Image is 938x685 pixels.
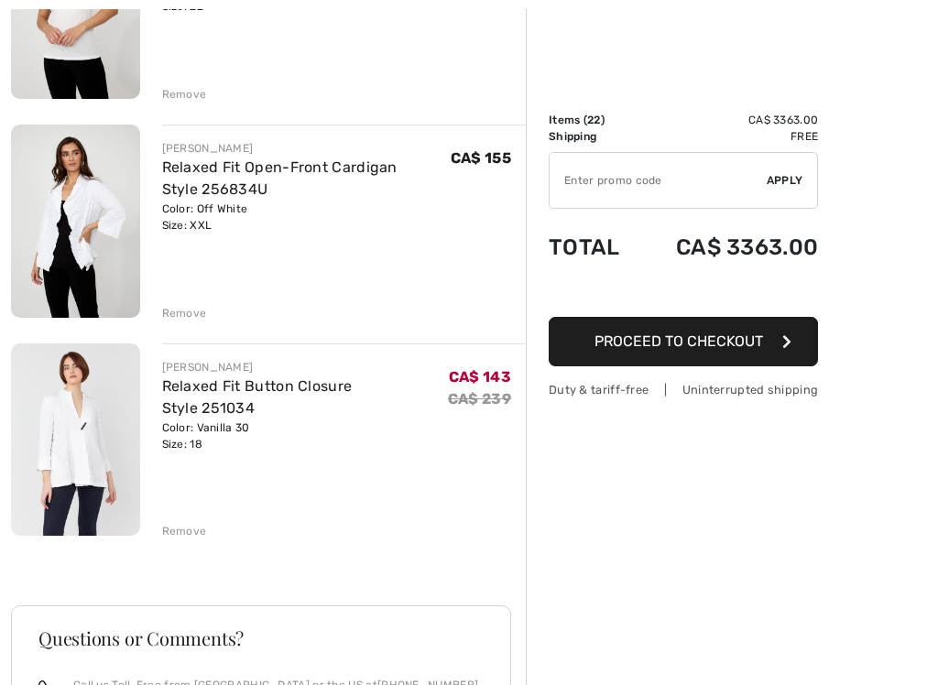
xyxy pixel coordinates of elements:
[549,128,638,145] td: Shipping
[162,158,398,198] a: Relaxed Fit Open-Front Cardigan Style 256834U
[11,343,140,537] img: Relaxed Fit Button Closure Style 251034
[162,201,451,234] div: Color: Off White Size: XXL
[38,629,484,647] h3: Questions or Comments?
[549,278,818,310] iframe: PayPal-paypal
[162,359,448,375] div: [PERSON_NAME]
[162,305,207,321] div: Remove
[767,172,803,189] span: Apply
[11,125,140,318] img: Relaxed Fit Open-Front Cardigan Style 256834U
[449,368,511,386] span: CA$ 143
[162,86,207,103] div: Remove
[549,381,818,398] div: Duty & tariff-free | Uninterrupted shipping
[638,112,818,128] td: CA$ 3363.00
[162,140,451,157] div: [PERSON_NAME]
[162,377,353,417] a: Relaxed Fit Button Closure Style 251034
[162,419,448,452] div: Color: Vanilla 30 Size: 18
[549,112,638,128] td: Items ( )
[638,216,818,278] td: CA$ 3363.00
[451,149,511,167] span: CA$ 155
[550,153,767,208] input: Promo code
[549,216,638,278] td: Total
[162,523,207,539] div: Remove
[448,390,511,408] s: CA$ 239
[549,317,818,366] button: Proceed to Checkout
[587,114,601,126] span: 22
[638,128,818,145] td: Free
[594,332,763,350] span: Proceed to Checkout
